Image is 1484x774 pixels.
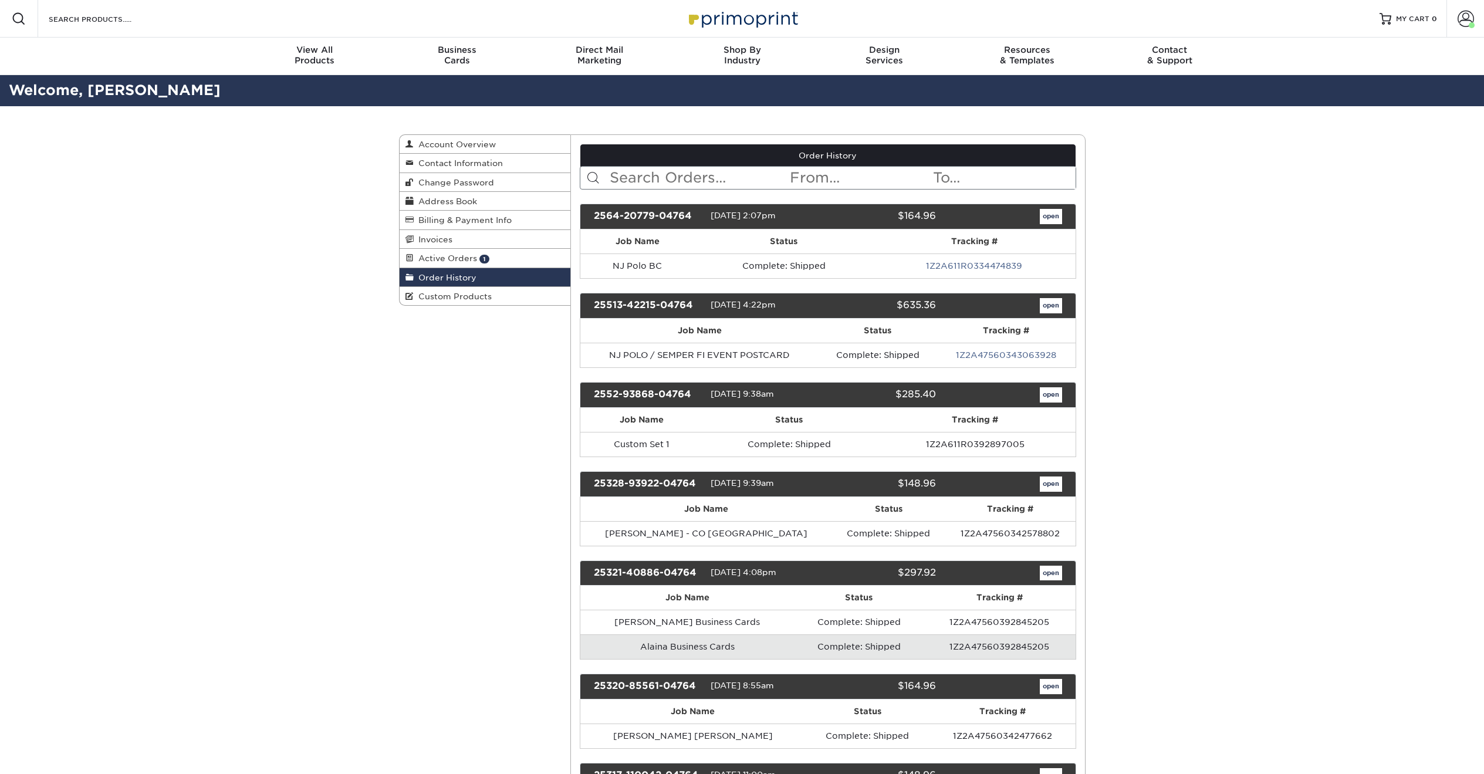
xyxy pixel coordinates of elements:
[711,211,776,220] span: [DATE] 2:07pm
[580,432,703,457] td: Custom Set 1
[244,45,386,66] div: Products
[937,319,1076,343] th: Tracking #
[400,211,571,229] a: Billing & Payment Info
[528,45,671,55] span: Direct Mail
[1040,679,1062,694] a: open
[1098,38,1241,75] a: Contact& Support
[819,319,937,343] th: Status
[932,167,1075,189] input: To...
[585,298,711,313] div: 25513-42215-04764
[580,408,703,432] th: Job Name
[1040,209,1062,224] a: open
[873,229,1076,254] th: Tracking #
[580,610,795,634] td: [PERSON_NAME] Business Cards
[580,521,833,546] td: [PERSON_NAME] - CO [GEOGRAPHIC_DATA]
[924,610,1076,634] td: 1Z2A47560392845205
[414,197,477,206] span: Address Book
[585,476,711,492] div: 25328-93922-04764
[805,724,930,748] td: Complete: Shipped
[695,254,873,278] td: Complete: Shipped
[585,679,711,694] div: 25320-85561-04764
[414,235,452,244] span: Invoices
[795,586,924,610] th: Status
[926,261,1022,271] a: 1Z2A611R0334474839
[956,350,1056,360] a: 1Z2A47560343063928
[580,699,805,724] th: Job Name
[805,699,930,724] th: Status
[479,255,489,263] span: 1
[585,387,711,403] div: 2552-93868-04764
[1396,14,1429,24] span: MY CART
[671,45,813,66] div: Industry
[819,679,945,694] div: $164.96
[400,192,571,211] a: Address Book
[695,229,873,254] th: Status
[684,6,801,31] img: Primoprint
[585,566,711,581] div: 25321-40886-04764
[789,167,932,189] input: From...
[819,566,945,581] div: $297.92
[1098,45,1241,66] div: & Support
[580,229,695,254] th: Job Name
[819,209,945,224] div: $164.96
[580,144,1076,167] a: Order History
[386,45,528,55] span: Business
[1040,387,1062,403] a: open
[819,476,945,492] div: $148.96
[580,343,819,367] td: NJ POLO / SEMPER FI EVENT POSTCARD
[414,140,496,149] span: Account Overview
[244,45,386,55] span: View All
[711,389,774,398] span: [DATE] 9:38am
[924,586,1076,610] th: Tracking #
[711,567,776,577] span: [DATE] 4:08pm
[819,343,937,367] td: Complete: Shipped
[528,38,671,75] a: Direct MailMarketing
[48,12,162,26] input: SEARCH PRODUCTS.....
[1040,476,1062,492] a: open
[1098,45,1241,55] span: Contact
[580,497,833,521] th: Job Name
[945,497,1076,521] th: Tracking #
[956,45,1098,66] div: & Templates
[795,610,924,634] td: Complete: Shipped
[1040,298,1062,313] a: open
[580,254,695,278] td: NJ Polo BC
[400,135,571,154] a: Account Overview
[414,273,476,282] span: Order History
[580,586,795,610] th: Job Name
[813,38,956,75] a: DesignServices
[400,154,571,173] a: Contact Information
[400,230,571,249] a: Invoices
[711,478,774,488] span: [DATE] 9:39am
[795,634,924,659] td: Complete: Shipped
[386,45,528,66] div: Cards
[414,158,503,168] span: Contact Information
[833,497,945,521] th: Status
[819,387,945,403] div: $285.40
[833,521,945,546] td: Complete: Shipped
[1040,566,1062,581] a: open
[671,45,813,55] span: Shop By
[244,38,386,75] a: View AllProducts
[711,300,776,309] span: [DATE] 4:22pm
[400,287,571,305] a: Custom Products
[819,298,945,313] div: $635.36
[609,167,789,189] input: Search Orders...
[930,699,1076,724] th: Tracking #
[956,38,1098,75] a: Resources& Templates
[580,724,805,748] td: [PERSON_NAME] [PERSON_NAME]
[924,634,1076,659] td: 1Z2A47560392845205
[414,292,492,301] span: Custom Products
[400,249,571,268] a: Active Orders 1
[813,45,956,66] div: Services
[400,268,571,287] a: Order History
[930,724,1076,748] td: 1Z2A47560342477662
[703,408,875,432] th: Status
[875,432,1075,457] td: 1Z2A611R0392897005
[956,45,1098,55] span: Resources
[580,634,795,659] td: Alaina Business Cards
[711,681,774,691] span: [DATE] 8:55am
[386,38,528,75] a: BusinessCards
[671,38,813,75] a: Shop ByIndustry
[585,209,711,224] div: 2564-20779-04764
